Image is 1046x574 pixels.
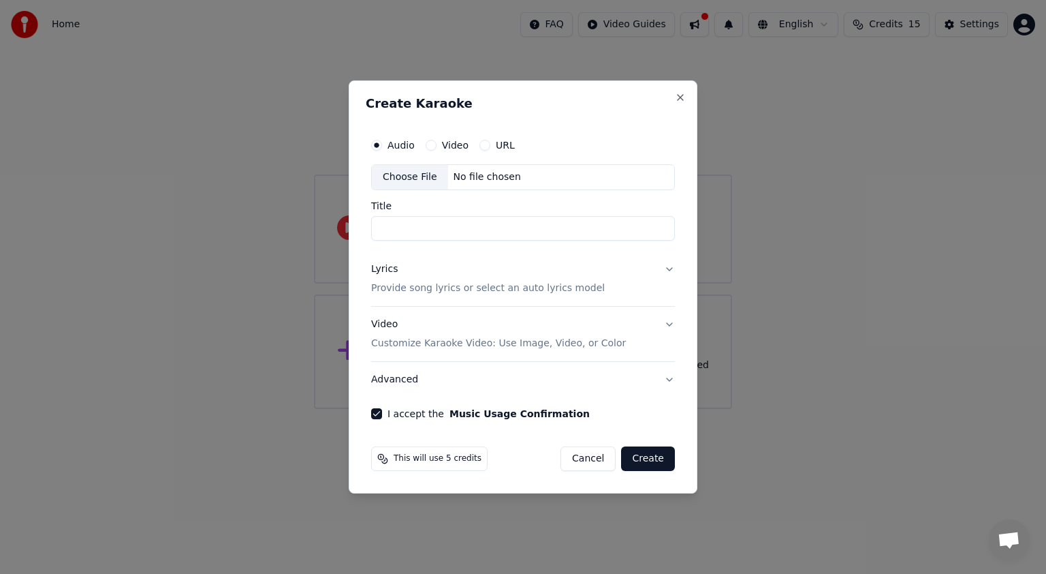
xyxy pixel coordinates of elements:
button: VideoCustomize Karaoke Video: Use Image, Video, or Color [371,307,675,361]
button: Cancel [560,447,616,471]
label: Audio [387,140,415,150]
span: This will use 5 credits [394,453,481,464]
h2: Create Karaoke [366,97,680,110]
button: LyricsProvide song lyrics or select an auto lyrics model [371,252,675,306]
button: Advanced [371,362,675,397]
div: No file chosen [448,170,526,184]
p: Provide song lyrics or select an auto lyrics model [371,282,605,295]
button: I accept the [449,409,590,419]
div: Lyrics [371,262,398,276]
label: I accept the [387,409,590,419]
div: Video [371,318,626,350]
div: Choose File [372,165,448,190]
button: Create [621,447,675,471]
p: Customize Karaoke Video: Use Image, Video, or Color [371,337,626,350]
label: Title [371,201,675,211]
label: URL [496,140,515,150]
label: Video [442,140,469,150]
